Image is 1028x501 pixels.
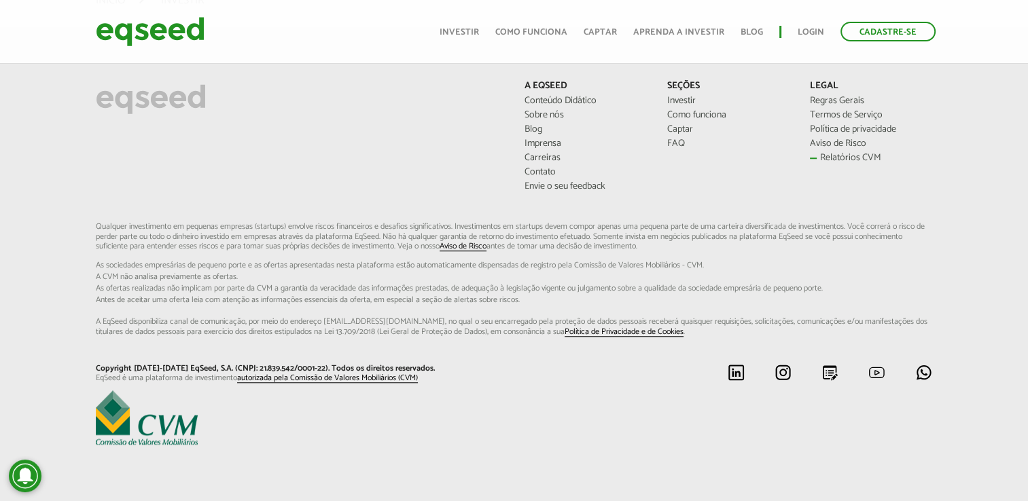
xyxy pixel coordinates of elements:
[96,296,932,304] span: Antes de aceitar uma oferta leia com atenção as informações essenciais da oferta, em especial...
[798,28,824,37] a: Login
[524,168,646,177] a: Contato
[633,28,724,37] a: Aprenda a investir
[667,96,790,106] a: Investir
[868,364,885,381] img: youtube.svg
[524,139,646,149] a: Imprensa
[96,390,198,445] img: EqSeed é uma plataforma de investimento autorizada pela Comissão de Valores Mobiliários (CVM)
[96,81,206,117] img: EqSeed Logo
[821,364,838,381] img: blog.svg
[96,284,932,293] span: As ofertas realizadas não implicam por parte da CVM a garantia da veracidade das informações p...
[96,261,932,270] span: As sociedades empresárias de pequeno porte e as ofertas apresentadas nesta plataforma estão aut...
[810,153,932,163] a: Relatórios CVM
[667,111,790,120] a: Como funciona
[915,364,932,381] img: whatsapp.svg
[565,328,684,337] a: Política de Privacidade e de Cookies
[524,125,646,134] a: Blog
[728,364,745,381] img: linkedin.svg
[810,96,932,106] a: Regras Gerais
[524,153,646,163] a: Carreiras
[96,222,932,337] p: Qualquer investimento em pequenas empresas (startups) envolve riscos financeiros e desafios signi...
[741,28,763,37] a: Blog
[495,28,567,37] a: Como funciona
[440,242,486,251] a: Aviso de Risco
[667,139,790,149] a: FAQ
[584,28,617,37] a: Captar
[667,81,790,92] p: Seções
[440,28,479,37] a: Investir
[810,139,932,149] a: Aviso de Risco
[775,364,792,381] img: instagram.svg
[840,22,936,41] a: Cadastre-se
[96,273,932,281] span: A CVM não analisa previamente as ofertas.
[96,373,503,383] p: EqSeed é uma plataforma de investimento
[810,125,932,134] a: Política de privacidade
[524,182,646,191] a: Envie o seu feedback
[667,125,790,134] a: Captar
[524,111,646,120] a: Sobre nós
[237,374,418,383] a: autorizada pela Comissão de Valores Mobiliários (CVM)
[96,364,503,373] p: Copyright [DATE]-[DATE] EqSeed, S.A. (CNPJ: 21.839.542/0001-22). Todos os direitos reservados.
[524,81,646,92] p: A EqSeed
[810,111,932,120] a: Termos de Serviço
[810,81,932,92] p: Legal
[96,14,205,50] img: EqSeed
[524,96,646,106] a: Conteúdo Didático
